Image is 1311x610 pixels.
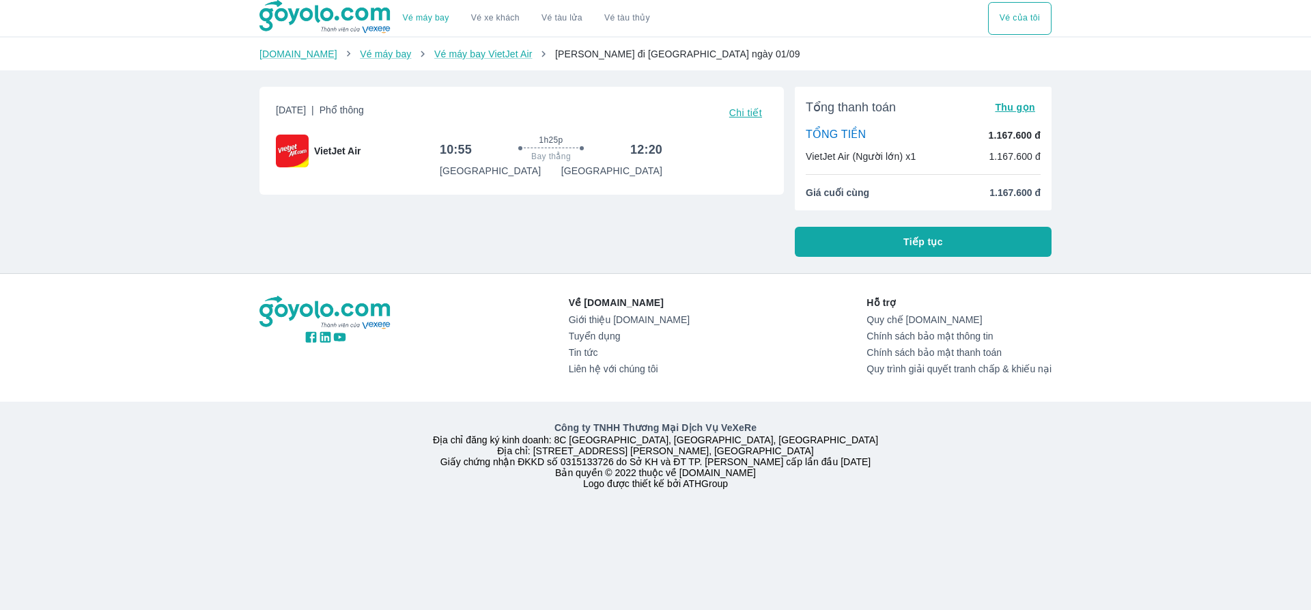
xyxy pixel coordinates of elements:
nav: breadcrumb [259,47,1052,61]
span: Bay thẳng [531,151,571,162]
button: Thu gọn [989,98,1041,117]
span: 1h25p [539,135,563,145]
a: Tuyển dụng [569,331,690,342]
button: Tiếp tục [795,227,1052,257]
span: 1.167.600 đ [989,186,1041,199]
a: Giới thiệu [DOMAIN_NAME] [569,314,690,325]
p: 1.167.600 đ [989,128,1041,142]
p: TỔNG TIỀN [806,128,866,143]
a: [DOMAIN_NAME] [259,48,337,59]
p: Công ty TNHH Thương Mại Dịch Vụ VeXeRe [262,421,1049,434]
a: Vé máy bay [360,48,411,59]
p: [GEOGRAPHIC_DATA] [440,164,541,178]
p: Về [DOMAIN_NAME] [569,296,690,309]
button: Vé tàu thủy [593,2,661,35]
a: Vé máy bay [403,13,449,23]
span: | [311,105,314,115]
h6: 12:20 [630,141,662,158]
span: Chi tiết [729,107,762,118]
p: VietJet Air (Người lớn) x1 [806,150,916,163]
button: Vé của tôi [988,2,1052,35]
a: Tin tức [569,347,690,358]
a: Vé máy bay VietJet Air [434,48,532,59]
div: choose transportation mode [392,2,661,35]
a: Liên hệ với chúng tôi [569,363,690,374]
img: logo [259,296,392,330]
span: Phổ thông [320,105,364,115]
span: Tổng thanh toán [806,99,896,115]
span: [DATE] [276,103,364,122]
a: Quy chế [DOMAIN_NAME] [866,314,1052,325]
button: Chi tiết [724,103,767,122]
h6: 10:55 [440,141,472,158]
a: Chính sách bảo mật thông tin [866,331,1052,342]
p: Hỗ trợ [866,296,1052,309]
a: Vé xe khách [471,13,520,23]
span: VietJet Air [314,144,361,158]
p: 1.167.600 đ [989,150,1041,163]
span: Thu gọn [995,102,1035,113]
a: Vé tàu lửa [531,2,593,35]
span: Giá cuối cùng [806,186,869,199]
div: Địa chỉ đăng ký kinh doanh: 8C [GEOGRAPHIC_DATA], [GEOGRAPHIC_DATA], [GEOGRAPHIC_DATA] Địa chỉ: [... [251,421,1060,489]
span: Tiếp tục [903,235,943,249]
p: [GEOGRAPHIC_DATA] [561,164,662,178]
span: [PERSON_NAME] đi [GEOGRAPHIC_DATA] ngày 01/09 [555,48,800,59]
div: choose transportation mode [988,2,1052,35]
a: Quy trình giải quyết tranh chấp & khiếu nại [866,363,1052,374]
a: Chính sách bảo mật thanh toán [866,347,1052,358]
